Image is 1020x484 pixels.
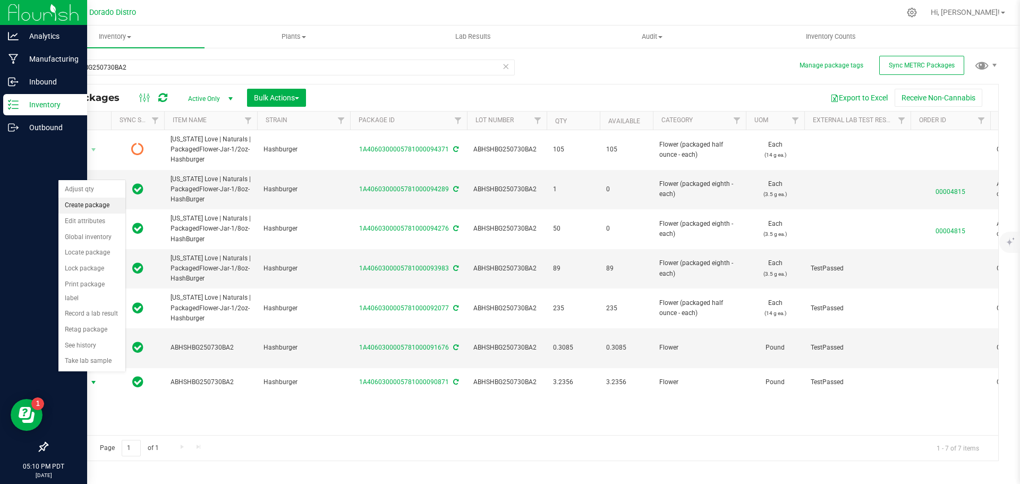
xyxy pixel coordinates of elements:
[606,145,647,155] span: 105
[752,219,798,239] span: Each
[171,293,251,324] span: [US_STATE] Love | Naturals | PackagedFlower-Jar-1/2oz-Hashburger
[333,112,350,130] a: Filter
[811,343,904,353] span: TestPassed
[787,112,804,130] a: Filter
[359,265,449,272] a: 1A4060300005781000093983
[563,26,742,48] a: Audit
[87,142,100,157] span: select
[475,116,514,124] a: Lot Number
[31,397,44,410] iframe: Resource center unread badge
[359,116,395,124] a: Package ID
[754,116,768,124] a: UOM
[171,134,251,165] span: [US_STATE] Love | Naturals | PackagedFlower-Jar-1/2oz-Hashburger
[742,26,921,48] a: Inventory Counts
[8,31,19,41] inline-svg: Analytics
[973,112,990,130] a: Filter
[473,377,540,387] span: ABHSHBG250730BA2
[263,377,344,387] span: Hashburger
[606,184,647,194] span: 0
[659,140,739,160] span: Flower (packaged half ounce - each)
[247,89,306,107] button: Bulk Actions
[889,62,955,69] span: Sync METRC Packages
[240,112,257,130] a: Filter
[5,471,82,479] p: [DATE]
[659,343,739,353] span: Flower
[19,30,82,43] p: Analytics
[553,343,593,353] span: 0.3085
[813,116,896,124] a: External Lab Test Result
[905,7,919,18] div: Manage settings
[895,89,982,107] button: Receive Non-Cannabis
[752,343,798,353] span: Pound
[452,146,458,153] span: Sync from Compliance System
[263,145,344,155] span: Hashburger
[19,53,82,65] p: Manufacturing
[58,245,125,261] li: Locate package
[659,219,739,239] span: Flower (packaged eighth - each)
[254,94,299,102] span: Bulk Actions
[473,343,540,353] span: ABHSHBG250730BA2
[359,225,449,232] a: 1A4060300005781000094276
[58,214,125,230] li: Edit attributes
[659,179,739,199] span: Flower (packaged eighth - each)
[19,98,82,111] p: Inventory
[919,116,946,124] a: Order Id
[171,377,251,387] span: ABHSHBG250730BA2
[811,303,904,313] span: TestPassed
[931,8,1000,16] span: Hi, [PERSON_NAME]!
[263,264,344,274] span: Hashburger
[792,32,870,41] span: Inventory Counts
[606,377,647,387] span: 3.2356
[553,377,593,387] span: 3.2356
[452,265,458,272] span: Sync from Compliance System
[8,99,19,110] inline-svg: Inventory
[8,54,19,64] inline-svg: Manufacturing
[473,264,540,274] span: ABHSHBG250730BA2
[473,303,540,313] span: ABHSHBG250730BA2
[752,269,798,279] p: (3.5 g ea.)
[452,185,458,193] span: Sync from Compliance System
[359,146,449,153] a: 1A4060300005781000094371
[553,145,593,155] span: 105
[823,89,895,107] button: Export to Excel
[917,182,984,197] span: 00004815
[359,304,449,312] a: 1A4060300005781000092077
[659,377,739,387] span: Flower
[8,77,19,87] inline-svg: Inbound
[58,338,125,354] li: See history
[553,303,593,313] span: 235
[8,122,19,133] inline-svg: Outbound
[81,8,136,17] span: El Dorado Distro
[171,253,251,284] span: [US_STATE] Love | Naturals | PackagedFlower-Jar-1/8oz-HashBurger
[606,224,647,234] span: 0
[811,264,904,274] span: TestPassed
[555,117,567,125] a: Qty
[800,61,863,70] button: Manage package tags
[171,214,251,244] span: [US_STATE] Love | Naturals | PackagedFlower-Jar-1/8oz-HashBurger
[58,198,125,214] li: Create package
[359,185,449,193] a: 1A4060300005781000094289
[893,112,911,130] a: Filter
[132,261,143,276] span: In Sync
[131,142,144,157] span: Pending Sync
[132,375,143,389] span: In Sync
[5,462,82,471] p: 05:10 PM PDT
[917,221,984,236] span: 00004815
[359,378,449,386] a: 1A4060300005781000090871
[752,189,798,199] p: (3.5 g ea.)
[132,221,143,236] span: In Sync
[553,224,593,234] span: 50
[752,377,798,387] span: Pound
[473,145,540,155] span: ABHSHBG250730BA2
[659,298,739,318] span: Flower (packaged half ounce - each)
[811,377,904,387] span: TestPassed
[473,224,540,234] span: ABHSHBG250730BA2
[25,32,205,41] span: Inventory
[441,32,505,41] span: Lab Results
[608,117,640,125] a: Available
[263,303,344,313] span: Hashburger
[359,344,449,351] a: 1A4060300005781000091676
[563,32,741,41] span: Audit
[171,343,251,353] span: ABHSHBG250730BA2
[752,140,798,160] span: Each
